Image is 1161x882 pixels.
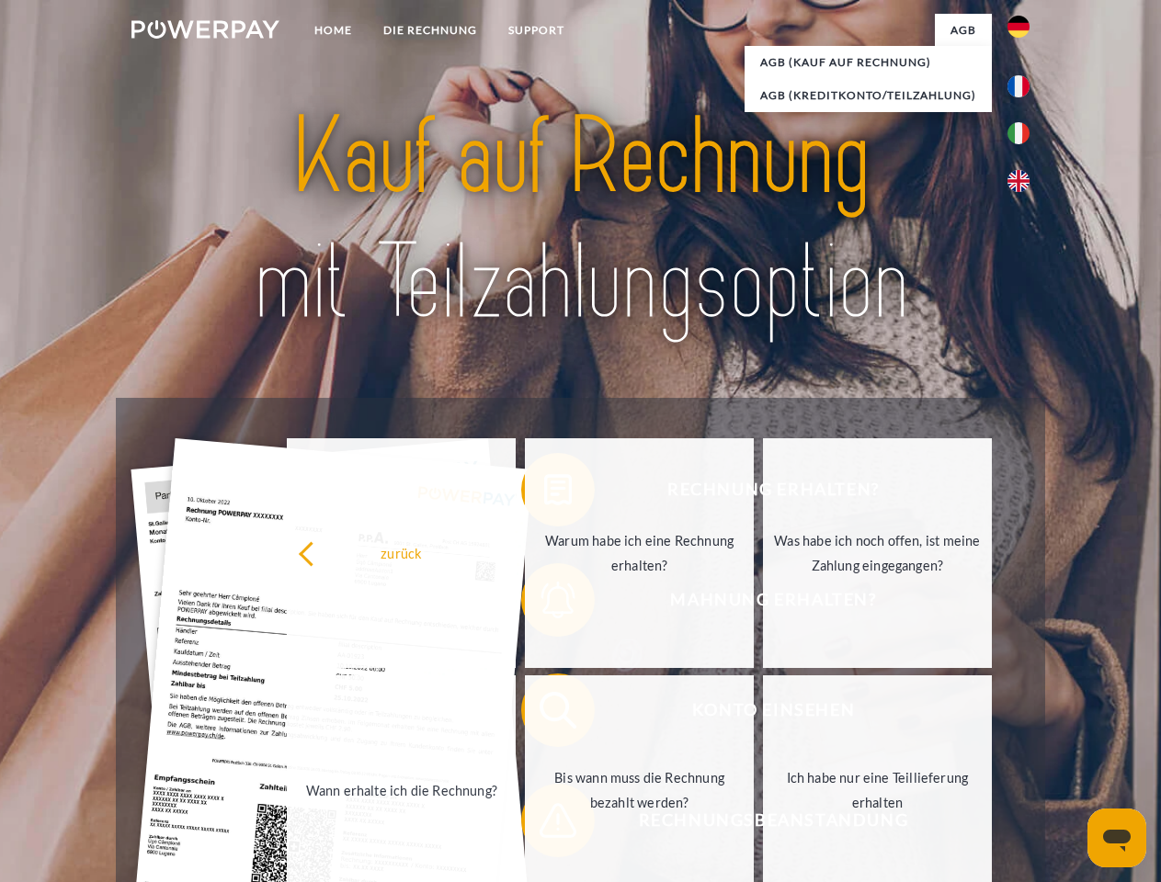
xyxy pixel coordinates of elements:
div: Bis wann muss die Rechnung bezahlt werden? [536,765,743,815]
a: agb [935,14,992,47]
a: AGB (Kreditkonto/Teilzahlung) [745,79,992,112]
div: Ich habe nur eine Teillieferung erhalten [774,765,981,815]
div: Warum habe ich eine Rechnung erhalten? [536,528,743,578]
a: DIE RECHNUNG [368,14,493,47]
img: fr [1007,75,1030,97]
a: Was habe ich noch offen, ist meine Zahlung eingegangen? [763,438,992,668]
img: title-powerpay_de.svg [176,88,985,352]
img: it [1007,122,1030,144]
div: Wann erhalte ich die Rechnung? [298,777,505,802]
div: zurück [298,540,505,565]
img: logo-powerpay-white.svg [131,20,279,39]
a: AGB (Kauf auf Rechnung) [745,46,992,79]
img: en [1007,170,1030,192]
a: SUPPORT [493,14,580,47]
div: Was habe ich noch offen, ist meine Zahlung eingegangen? [774,528,981,578]
img: de [1007,16,1030,38]
a: Home [299,14,368,47]
iframe: Schaltfläche zum Öffnen des Messaging-Fensters [1087,808,1146,867]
